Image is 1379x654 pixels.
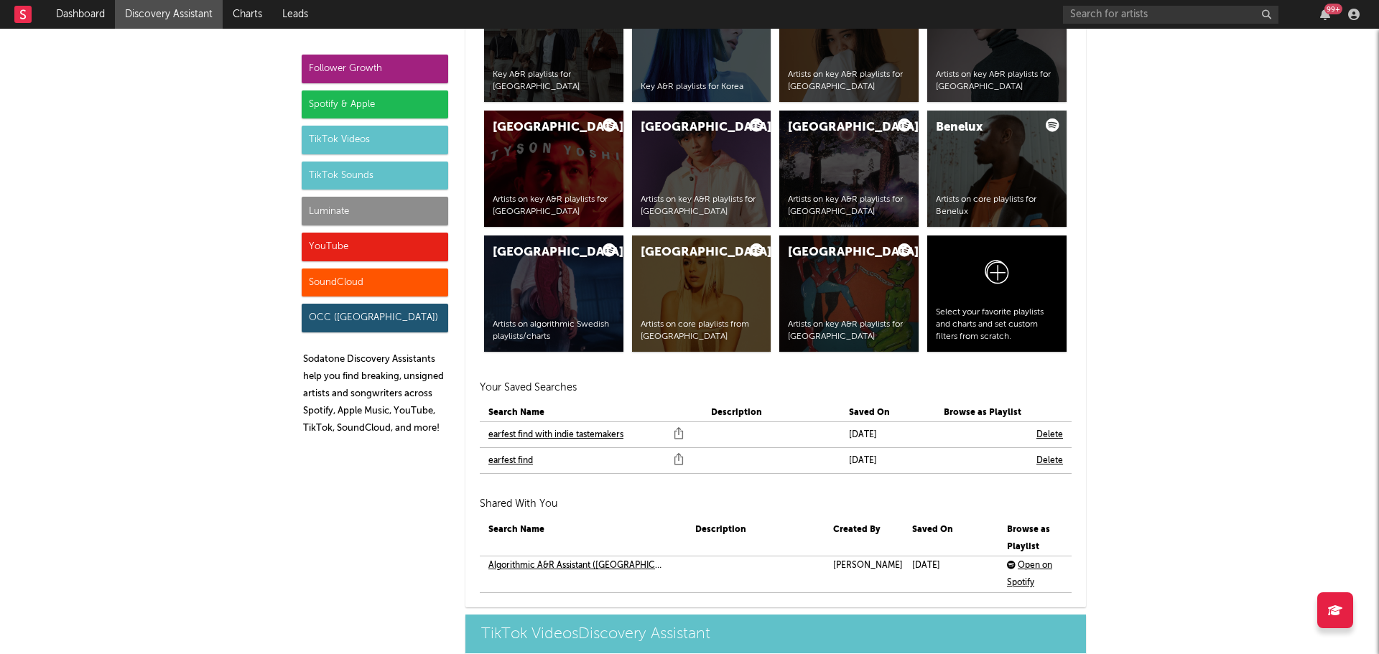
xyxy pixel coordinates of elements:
[303,351,448,437] p: Sodatone Discovery Assistants help you find breaking, unsigned artists and songwriters across Spo...
[480,404,702,422] th: Search Name
[480,521,687,556] th: Search Name
[904,521,998,556] th: Saved On
[936,194,1058,218] div: Artists on core playlists for Benelux
[302,126,448,154] div: TikTok Videos
[687,521,825,556] th: Description
[936,119,1034,136] div: Benelux
[702,404,840,422] th: Description
[1324,4,1342,14] div: 99 +
[493,119,590,136] div: [GEOGRAPHIC_DATA]
[998,521,1062,556] th: Browse as Playlist
[493,244,590,261] div: [GEOGRAPHIC_DATA]
[632,111,771,227] a: [GEOGRAPHIC_DATA]Artists on key A&R playlists for [GEOGRAPHIC_DATA]
[302,233,448,261] div: YouTube
[302,55,448,83] div: Follower Growth
[825,556,904,593] td: [PERSON_NAME]
[840,422,935,448] td: [DATE]
[1028,422,1072,448] td: Delete
[488,557,667,574] a: Algorithmic A&R Assistant ([GEOGRAPHIC_DATA])
[302,197,448,225] div: Luminate
[788,244,886,261] div: [GEOGRAPHIC_DATA]
[1320,9,1330,20] button: 99+
[788,194,910,218] div: Artists on key A&R playlists for [GEOGRAPHIC_DATA]
[779,235,919,352] a: [GEOGRAPHIC_DATA]Artists on key A&R playlists for [GEOGRAPHIC_DATA]
[1007,557,1062,592] div: Open on Spotify
[641,81,763,93] div: Key A&R playlists for Korea
[302,90,448,119] div: Spotify & Apple
[936,307,1058,342] div: Select your favorite playlists and charts and set custom filters from scratch.
[840,448,935,474] td: [DATE]
[779,111,919,227] a: [GEOGRAPHIC_DATA]Artists on key A&R playlists for [GEOGRAPHIC_DATA]
[788,119,886,136] div: [GEOGRAPHIC_DATA]
[302,304,448,332] div: OCC ([GEOGRAPHIC_DATA])
[493,319,615,343] div: Artists on algorithmic Swedish playlists/charts
[904,556,998,593] td: [DATE]
[1028,448,1072,474] td: Delete
[936,69,1058,93] div: Artists on key A&R playlists for [GEOGRAPHIC_DATA]
[632,235,771,352] a: [GEOGRAPHIC_DATA]Artists on core playlists from [GEOGRAPHIC_DATA]
[484,235,623,352] a: [GEOGRAPHIC_DATA]Artists on algorithmic Swedish playlists/charts
[927,235,1067,352] a: Select your favorite playlists and charts and set custom filters from scratch.
[935,404,1028,422] th: Browse as Playlist
[641,194,763,218] div: Artists on key A&R playlists for [GEOGRAPHIC_DATA]
[302,268,448,297] div: SoundCloud
[488,452,533,470] a: earfest find
[1007,561,1052,587] span: Open on Spotify
[788,319,910,343] div: Artists on key A&R playlists for [GEOGRAPHIC_DATA]
[641,244,738,261] div: [GEOGRAPHIC_DATA]
[480,495,1072,513] h2: Shared With You
[788,69,910,93] div: Artists on key A&R playlists for [GEOGRAPHIC_DATA]
[488,426,623,444] a: earfest find with indie tastemakers
[641,119,738,136] div: [GEOGRAPHIC_DATA]
[480,379,1072,396] h2: Your Saved Searches
[825,521,904,556] th: Created By
[465,615,1086,653] a: TikTok VideosDiscovery Assistant
[1063,6,1278,24] input: Search for artists
[493,194,615,218] div: Artists on key A&R playlists for [GEOGRAPHIC_DATA]
[484,111,623,227] a: [GEOGRAPHIC_DATA]Artists on key A&R playlists for [GEOGRAPHIC_DATA]
[840,404,935,422] th: Saved On
[302,162,448,190] div: TikTok Sounds
[927,111,1067,227] a: BeneluxArtists on core playlists for Benelux
[641,319,763,343] div: Artists on core playlists from [GEOGRAPHIC_DATA]
[493,69,615,93] div: Key A&R playlists for [GEOGRAPHIC_DATA]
